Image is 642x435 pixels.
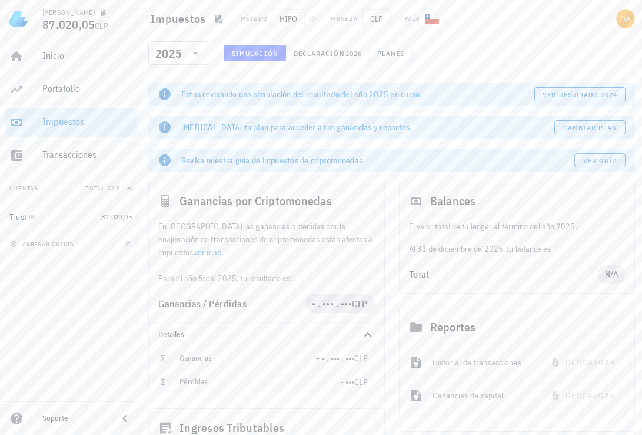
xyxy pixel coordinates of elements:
[151,9,210,28] h1: Impuestos
[12,240,74,248] span: agregar cuenta
[315,353,354,364] span: + • . ••• . •••
[377,49,405,58] span: Planes
[409,269,598,279] div: Total
[5,174,137,203] button: CuentasTotal CLP
[42,50,132,61] div: Inicio
[362,9,391,28] span: CLP
[158,298,247,309] span: Ganancias / Pérdidas
[158,330,347,340] div: Detalles
[224,45,286,61] button: Simulación
[370,45,413,61] button: Planes
[616,9,635,28] div: avatar
[148,41,209,65] div: 2025
[9,212,26,222] div: Trust
[149,182,384,220] div: Ganancias por Criptomonedas
[42,17,95,32] span: 87.020,05
[400,308,635,346] div: Reportes
[563,123,618,132] span: Cambiar plan
[331,14,358,24] div: Moneda
[405,14,420,24] div: País
[354,377,368,387] span: CLP
[425,12,439,26] div: CL-icon
[5,42,137,71] a: Inicio
[400,182,635,220] div: Balances
[95,21,108,31] span: CLP
[155,48,182,60] div: 2025
[583,156,618,165] span: Ver guía
[293,49,345,58] span: Declaración
[341,377,354,387] span: - •••
[272,9,305,28] span: HIFO
[354,353,368,364] span: CLP
[42,149,132,160] div: Transacciones
[42,8,95,17] div: [PERSON_NAME]
[7,238,79,250] button: agregar cuenta
[433,383,534,408] div: Ganancias de capital
[149,220,384,285] div: En [GEOGRAPHIC_DATA] las ganancias obtenidas por la enajenación de transacciones de criptomonedas...
[149,323,384,347] div: Detalles
[231,49,278,58] span: Simulación
[181,154,574,166] div: Revisa nuestra guía de impuestos de criptomonedas
[5,75,137,104] a: Portafolio
[352,298,368,309] span: CLP
[542,90,617,99] span: ver resultado 2024
[574,153,626,167] a: Ver guía
[42,414,108,423] div: Soporte
[433,350,534,375] div: Historial de transacciones
[181,88,534,100] div: Estas revisando una simulación del resultado del año 2025 en curso.
[9,9,28,28] img: LedgiFi
[400,220,635,255] div: Al 31 de diciembre de 2025, tu balance es
[605,265,618,284] span: N/A
[101,212,132,221] span: 87.020,05
[85,184,120,192] span: Total CLP
[5,203,137,231] a: Trust 87.020,05
[554,120,626,134] a: Cambiar plan
[179,354,315,363] div: Ganancias
[5,108,137,137] a: Impuestos
[409,220,626,233] p: El valor total de tu ledger al término del año 2025.
[5,141,137,170] a: Transacciones
[194,247,221,258] a: ver más
[42,116,132,127] div: Impuestos
[241,14,267,24] div: Método
[345,49,362,58] span: 2026
[286,45,370,61] button: Declaración 2026
[42,83,132,94] div: Portafolio
[179,377,341,387] div: Pérdidas
[181,122,413,133] span: [MEDICAL_DATA] tu plan para acceder a tus ganancias y reportes.
[312,298,352,309] span: • . ••• . •••
[534,87,626,101] button: ver resultado 2024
